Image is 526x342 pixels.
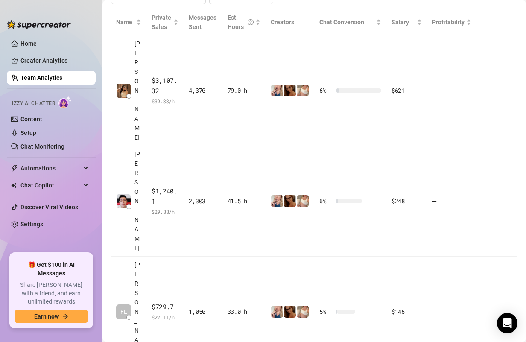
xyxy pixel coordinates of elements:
span: $1,240.1 [152,186,179,206]
div: 2,303 [189,196,217,206]
span: Messages Sent [189,14,216,30]
span: question-circle [248,13,254,32]
span: $729.7 [152,302,179,312]
span: Automations [20,161,81,175]
span: [PERSON_NAME] [134,39,141,142]
img: Jenny [284,306,296,318]
span: 🎁 Get $100 in AI Messages [15,261,88,278]
span: Private Sales [152,14,171,30]
span: $ 39.33 /h [152,97,179,105]
div: $248 [392,196,422,206]
img: Chat Copilot [11,182,17,188]
img: Victoria Sleekr… [117,84,131,98]
a: Settings [20,221,43,228]
td: — [427,146,476,257]
div: $621 [392,86,422,95]
a: Setup [20,129,36,136]
span: Salary [392,19,409,26]
div: 1,050 [189,307,217,316]
span: Share [PERSON_NAME] with a friend, and earn unlimited rewards [15,281,88,306]
span: FL [120,307,127,316]
img: AI Chatter [58,96,72,108]
div: 33.0 h [228,307,260,316]
img: John Mark Camin… [117,194,131,208]
button: Earn nowarrow-right [15,310,88,323]
th: Creators [266,9,314,35]
span: Chat Copilot [20,178,81,192]
img: NURSE [271,306,283,318]
span: $ 29.88 /h [152,208,179,216]
img: NURSE [271,195,283,207]
div: Est. Hours [228,13,254,32]
span: Earn now [34,313,59,320]
div: 4,370 [189,86,217,95]
div: $146 [392,307,422,316]
img: PREGNANT [297,306,309,318]
span: arrow-right [62,313,68,319]
td: — [427,35,476,146]
span: Name [116,18,134,27]
span: [PERSON_NAME] [134,149,141,253]
span: 6 % [319,196,333,206]
span: Profitability [432,19,465,26]
img: Jenny [284,195,296,207]
a: Content [20,116,42,123]
img: NURSE [271,85,283,96]
span: 5 % [319,307,333,316]
a: Home [20,40,37,47]
a: Chat Monitoring [20,143,64,150]
span: $ 22.11 /h [152,313,179,322]
span: thunderbolt [11,165,18,172]
img: PREGNANT [297,85,309,96]
div: Open Intercom Messenger [497,313,517,333]
span: 6 % [319,86,333,95]
a: Team Analytics [20,74,62,81]
div: 79.0 h [228,86,260,95]
img: PREGNANT [297,195,309,207]
img: Jenny [284,85,296,96]
span: Chat Conversion [319,19,364,26]
th: Name [111,9,146,35]
span: $3,107.32 [152,76,179,96]
span: Izzy AI Chatter [12,99,55,108]
div: 41.5 h [228,196,260,206]
img: logo-BBDzfeDw.svg [7,20,71,29]
a: Creator Analytics [20,54,89,67]
a: Discover Viral Videos [20,204,78,210]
